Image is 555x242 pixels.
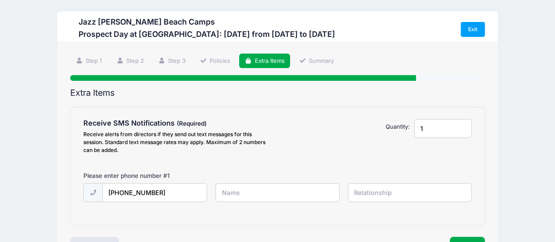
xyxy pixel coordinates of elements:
[239,54,290,68] a: Extra Items
[83,171,170,180] label: Please enter phone number #
[79,29,335,39] h3: Prospect Day at [GEOGRAPHIC_DATA]: [DATE] from [DATE] to [DATE]
[348,183,472,202] input: Relationship
[70,54,108,68] a: Step 1
[414,119,472,138] input: Quantity
[152,54,191,68] a: Step 3
[79,17,335,26] h3: Jazz [PERSON_NAME] Beach Camps
[70,88,485,98] h2: Extra Items
[111,54,150,68] a: Step 2
[102,183,207,202] input: (xxx) xxx-xxxx
[194,54,236,68] a: Policies
[83,130,273,154] div: Receive alerts from directors if they send out text messages for this session. Standard text mess...
[83,119,273,128] h4: Receive SMS Notifications
[215,183,339,202] input: Name
[293,54,340,68] a: Summary
[167,172,170,179] span: 1
[461,22,485,37] a: Exit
